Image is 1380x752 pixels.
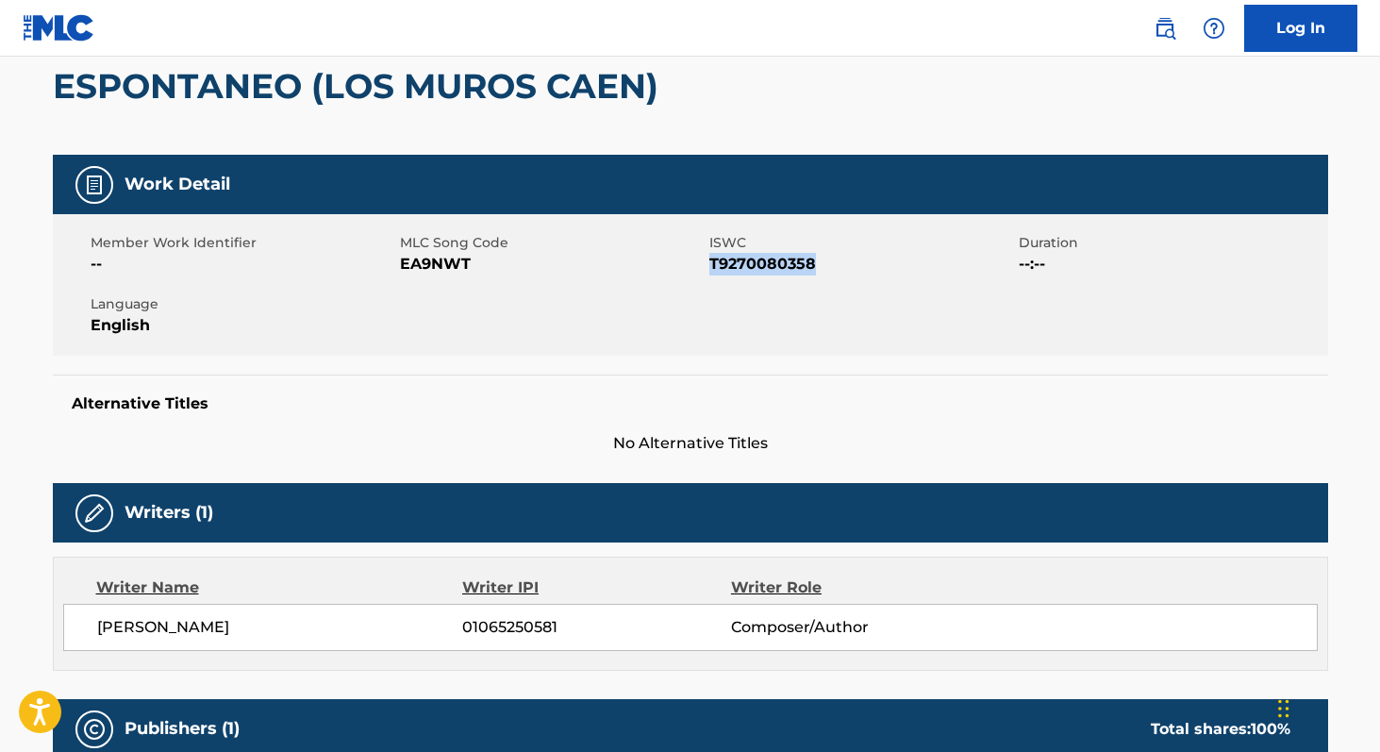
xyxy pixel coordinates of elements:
[1195,9,1233,47] div: Help
[1203,17,1225,40] img: help
[23,14,95,42] img: MLC Logo
[72,394,1309,413] h5: Alternative Titles
[125,718,240,740] h5: Publishers (1)
[91,253,395,276] span: --
[400,233,705,253] span: MLC Song Code
[1154,17,1176,40] img: search
[1151,718,1290,741] div: Total shares:
[1146,9,1184,47] a: Public Search
[1272,661,1367,752] div: Widget de chat
[125,502,213,524] h5: Writers (1)
[1244,5,1357,52] a: Log In
[91,233,395,253] span: Member Work Identifier
[96,577,463,599] div: Writer Name
[1019,233,1323,253] span: Duration
[709,253,1014,276] span: T9270080358
[1272,661,1367,752] iframe: Chat Widget
[731,577,975,599] div: Writer Role
[1278,680,1289,737] div: Arrastar
[731,616,975,639] span: Composer/Author
[709,233,1014,253] span: ISWC
[1019,253,1323,276] span: --:--
[83,174,106,196] img: Work Detail
[125,174,230,195] h5: Work Detail
[53,65,668,108] h2: ESPONTANEO (LOS MUROS CAEN)
[91,294,395,314] span: Language
[91,314,395,337] span: English
[462,616,730,639] span: 01065250581
[97,616,463,639] span: [PERSON_NAME]
[83,502,106,525] img: Writers
[462,577,731,599] div: Writer IPI
[400,253,705,276] span: EA9NWT
[1251,720,1290,738] span: 100 %
[53,432,1328,455] span: No Alternative Titles
[83,718,106,741] img: Publishers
